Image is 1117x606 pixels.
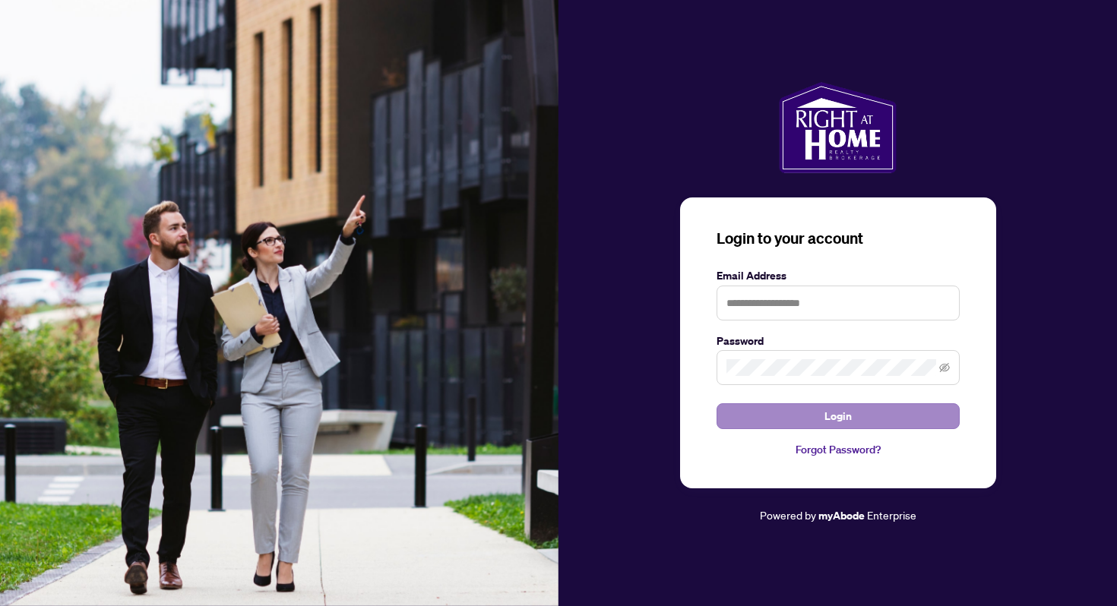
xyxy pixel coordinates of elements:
a: myAbode [818,507,865,524]
button: Login [717,403,960,429]
label: Email Address [717,267,960,284]
span: Powered by [760,508,816,522]
span: Login [824,404,852,428]
img: ma-logo [779,82,897,173]
h3: Login to your account [717,228,960,249]
span: eye-invisible [939,362,950,373]
span: Enterprise [867,508,916,522]
a: Forgot Password? [717,441,960,458]
label: Password [717,333,960,349]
